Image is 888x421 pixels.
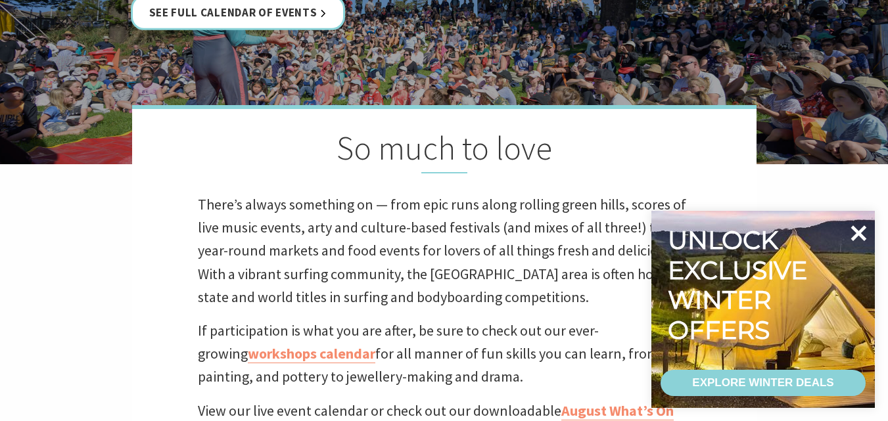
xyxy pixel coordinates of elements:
[198,319,691,389] p: If participation is what you are after, be sure to check out our ever-growing for all manner of f...
[668,225,813,345] div: Unlock exclusive winter offers
[561,401,674,420] a: August What’s On
[661,370,866,396] a: EXPLORE WINTER DEALS
[198,193,691,309] p: There’s always something on — from epic runs along rolling green hills, scores of live music even...
[692,370,833,396] div: EXPLORE WINTER DEALS
[248,344,375,363] a: workshops calendar
[198,129,691,173] h2: So much to love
